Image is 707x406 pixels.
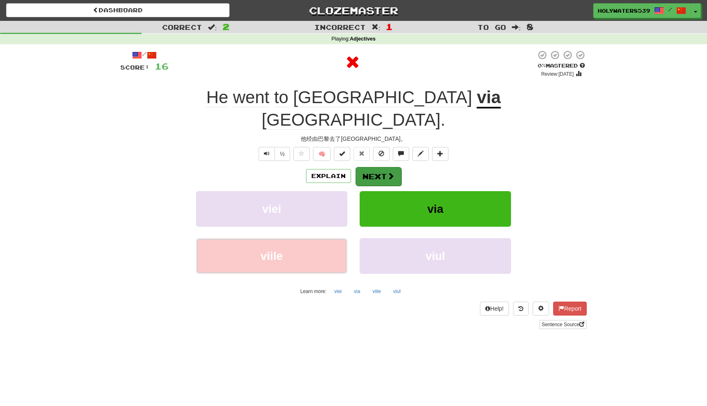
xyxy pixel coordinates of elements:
span: HolyWater8539 [598,7,650,14]
span: . [262,110,446,130]
span: [GEOGRAPHIC_DATA] [293,88,472,107]
button: viile [196,238,347,274]
span: viile [261,250,283,262]
div: Text-to-speech controls [257,147,290,161]
span: 1 [386,22,393,32]
button: viul [360,238,511,274]
span: : [208,24,217,31]
span: Incorrect [314,23,366,31]
small: Review: [DATE] [541,71,574,77]
span: went [233,88,270,107]
button: Next [356,167,401,186]
span: / [668,7,672,12]
button: via [349,285,365,298]
button: viul [389,285,405,298]
button: Set this sentence to 100% Mastered (alt+m) [334,147,350,161]
button: viei [330,285,346,298]
div: 他经由巴黎去了[GEOGRAPHIC_DATA]。 [120,135,587,143]
span: He [206,88,228,107]
button: Round history (alt+y) [513,302,529,316]
a: Clozemaster [242,3,465,18]
button: Discuss sentence (alt+u) [393,147,409,161]
a: Sentence Source [539,320,587,329]
span: viul [426,250,445,262]
span: viei [262,203,281,215]
span: : [372,24,381,31]
span: To go [477,23,506,31]
button: Help! [480,302,509,316]
span: Score: [120,64,150,71]
span: to [274,88,288,107]
a: Dashboard [6,3,230,17]
span: Correct [162,23,202,31]
div: Mastered [536,62,587,70]
button: ½ [275,147,290,161]
span: 8 [527,22,534,32]
span: 16 [155,61,169,71]
button: Play sentence audio (ctl+space) [259,147,275,161]
button: Reset to 0% Mastered (alt+r) [353,147,370,161]
button: viile [368,285,385,298]
button: viei [196,191,347,227]
button: Explain [306,169,351,183]
span: 2 [223,22,230,32]
div: / [120,50,169,60]
strong: Adjectives [350,36,376,42]
button: Report [553,302,587,316]
small: Learn more: [300,289,326,294]
button: Ignore sentence (alt+i) [373,147,390,161]
a: HolyWater8539 / [593,3,691,18]
button: 🧠 [313,147,331,161]
span: via [428,203,444,215]
span: : [512,24,521,31]
button: Add to collection (alt+a) [432,147,448,161]
button: Edit sentence (alt+d) [412,147,429,161]
button: Favorite sentence (alt+f) [293,147,310,161]
u: via [477,88,500,108]
span: [GEOGRAPHIC_DATA] [262,110,441,130]
button: via [360,191,511,227]
span: 0 % [538,62,546,69]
